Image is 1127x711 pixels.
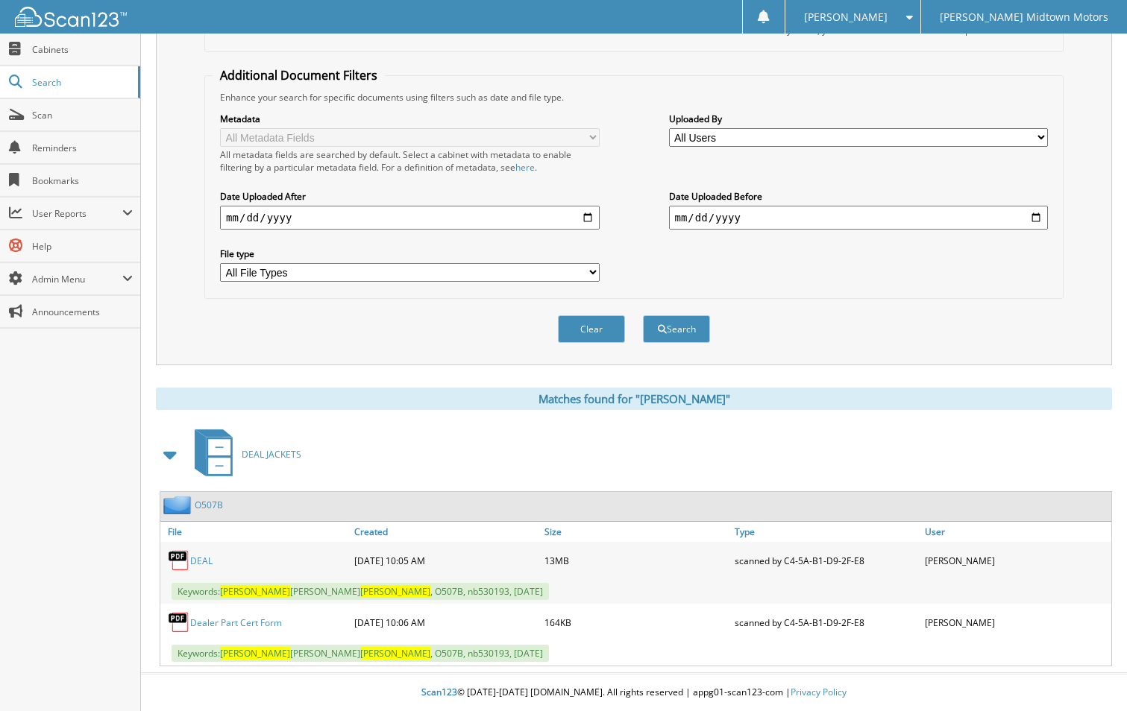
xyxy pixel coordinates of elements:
div: Enhance your search for specific documents using filters such as date and file type. [213,91,1055,104]
label: File type [220,247,599,260]
img: PDF.png [168,549,190,572]
span: [PERSON_NAME] [220,647,290,660]
div: © [DATE]-[DATE] [DOMAIN_NAME]. All rights reserved | appg01-scan123-com | [141,674,1127,711]
span: Admin Menu [32,273,122,285]
legend: Additional Document Filters [213,67,385,83]
span: Bookmarks [32,174,133,187]
span: Keywords: [PERSON_NAME] , O507B, nb530193, [DATE] [172,583,549,600]
button: Search [643,315,710,343]
a: Dealer Part Cert Form [190,616,282,629]
div: [DATE] 10:06 AM [351,607,541,637]
div: [PERSON_NAME] [921,607,1111,637]
img: scan123-logo-white.svg [15,7,127,27]
input: end [669,206,1048,230]
div: Matches found for "[PERSON_NAME]" [156,388,1112,410]
div: 13MB [541,546,731,575]
span: [PERSON_NAME] [220,585,290,598]
span: Scan [32,109,133,121]
label: Date Uploaded After [220,190,599,203]
span: Help [32,240,133,253]
span: [PERSON_NAME] [804,13,888,22]
a: DEAL [190,554,213,567]
div: scanned by C4-5A-B1-D9-2F-E8 [731,546,921,575]
span: Scan123 [421,686,457,698]
span: [PERSON_NAME] [360,585,430,598]
label: Date Uploaded Before [669,190,1048,203]
img: folder2.png [163,496,195,514]
a: Privacy Policy [791,686,847,698]
label: Uploaded By [669,113,1048,125]
span: DEAL JACKETS [242,448,301,461]
img: PDF.png [168,611,190,633]
a: Type [731,522,921,542]
a: here [515,161,535,174]
div: All metadata fields are searched by default. Select a cabinet with metadata to enable filtering b... [220,148,599,174]
div: scanned by C4-5A-B1-D9-2F-E8 [731,607,921,637]
div: [PERSON_NAME] [921,546,1111,575]
span: Search [32,76,131,89]
div: 164KB [541,607,731,637]
a: O507B [195,499,223,511]
a: Size [541,522,731,542]
a: User [921,522,1111,542]
span: [PERSON_NAME] [360,647,430,660]
input: start [220,206,599,230]
a: File [160,522,351,542]
span: Announcements [32,306,133,318]
iframe: Chat Widget [1052,639,1127,711]
span: Cabinets [32,43,133,56]
span: Keywords: [PERSON_NAME] , O507B, nb530193, [DATE] [172,645,549,662]
span: [PERSON_NAME] Midtown Motors [940,13,1108,22]
span: User Reports [32,207,122,220]
div: [DATE] 10:05 AM [351,546,541,575]
label: Metadata [220,113,599,125]
a: Created [351,522,541,542]
span: Reminders [32,142,133,154]
button: Clear [558,315,625,343]
a: DEAL JACKETS [186,425,301,484]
